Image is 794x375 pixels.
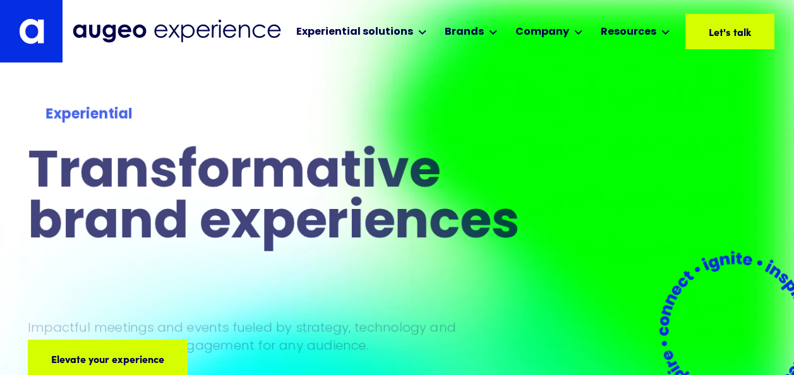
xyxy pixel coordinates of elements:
[19,18,44,44] img: Augeo's "a" monogram decorative logo in white.
[445,25,484,40] div: Brands
[45,104,555,126] div: Experiential
[28,148,574,250] h1: Transformative brand experiences
[28,319,462,354] p: Impactful meetings and events fueled by strategy, technology and data insights to ignite engageme...
[601,25,656,40] div: Resources
[73,20,281,43] img: Augeo Experience business unit full logo in midnight blue.
[685,14,774,49] a: Let's talk
[296,25,413,40] div: Experiential solutions
[515,25,569,40] div: Company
